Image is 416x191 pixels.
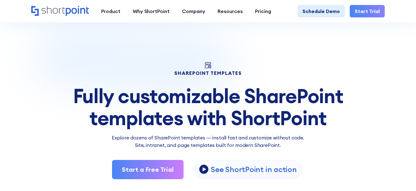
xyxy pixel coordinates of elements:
[218,7,243,15] div: Resources
[31,85,385,129] div: Fully customizable SharePoint templates with ShortPoint
[133,7,170,15] div: Why ShortPoint
[31,71,385,75] h1: SHAREPOINT TEMPLATES
[193,160,302,179] a: open lightbox
[95,5,127,17] a: Product
[101,7,120,15] div: Product
[255,7,271,15] div: Pricing
[112,160,184,179] a: Start a Free Trial
[31,134,385,149] p: Explore dozens of SharePoint templates — install fast and customize without code. Site, intranet,...
[211,5,249,17] a: Resources
[182,7,205,15] div: Company
[249,5,277,17] a: Pricing
[211,165,297,174] p: See ShortPoint in action
[31,6,89,16] a: Home
[127,5,176,17] a: Why ShortPoint
[297,5,345,17] a: Schedule Demo
[350,5,385,17] a: Start Trial
[176,5,211,17] a: Company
